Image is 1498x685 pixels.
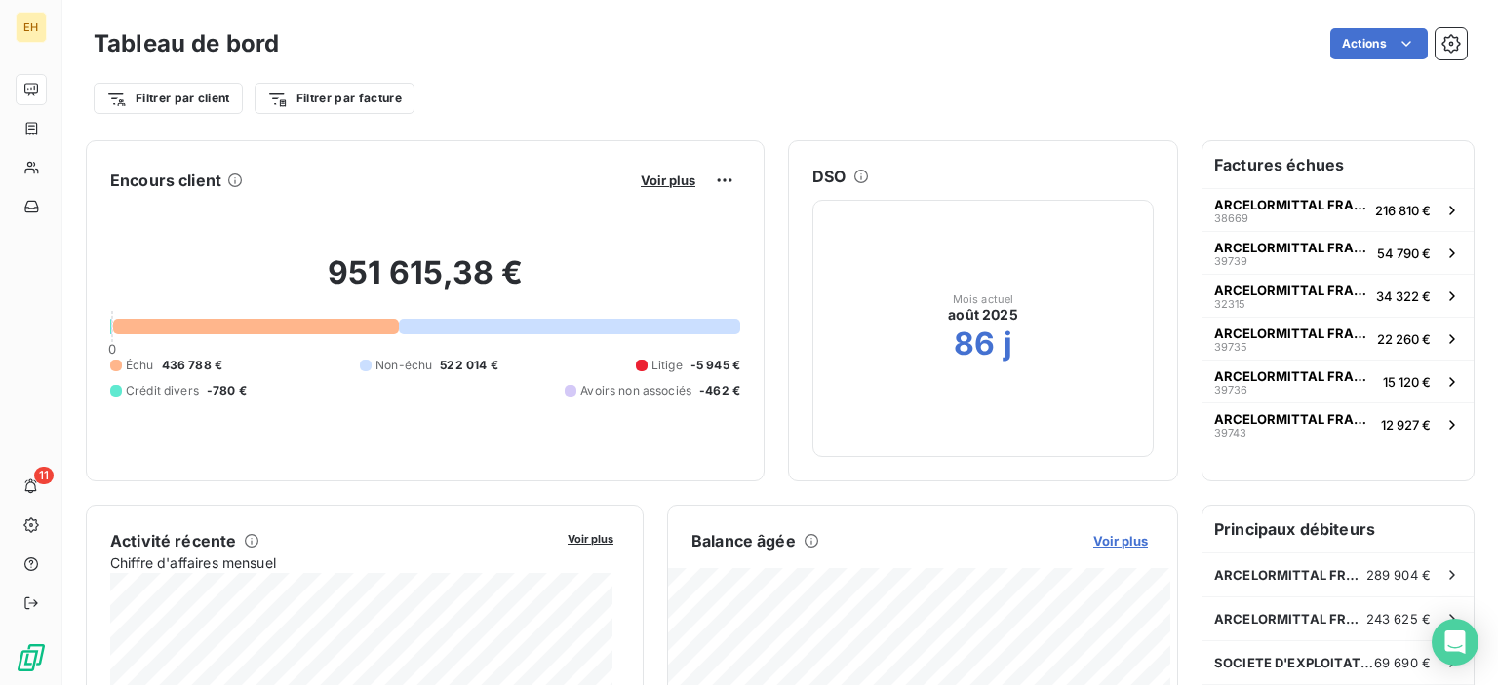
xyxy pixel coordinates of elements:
span: -780 € [207,382,247,400]
span: 39735 [1214,341,1247,353]
span: 216 810 € [1375,203,1431,218]
span: Mois actuel [953,293,1014,305]
span: 34 322 € [1376,288,1431,304]
span: 38669 [1214,212,1248,224]
span: ARCELORMITTAL FRANCE - Site de [GEOGRAPHIC_DATA] [1214,283,1368,298]
span: 39743 [1214,427,1246,438]
button: ARCELORMITTAL FRANCE - Site de [GEOGRAPHIC_DATA]3973615 120 € [1202,360,1474,402]
button: ARCELORMITTAL FRANCE - Site de Mardyck3973522 260 € [1202,317,1474,360]
span: 243 625 € [1366,611,1431,627]
span: ARCELORMITTAL FRANCE - Site de Mardyck [1214,611,1366,627]
button: Filtrer par client [94,83,243,114]
span: ARCELORMITTAL FRANCE - Site de [GEOGRAPHIC_DATA] [1214,368,1375,384]
span: -462 € [699,382,740,400]
button: Voir plus [1087,532,1154,550]
h3: Tableau de bord [94,26,279,61]
span: 436 788 € [162,357,222,374]
span: ARCELORMITTAL FRANCE - Site de Mardyck [1214,197,1367,212]
button: ARCELORMITTAL FRANCE - Site de Mardyck38669216 810 € [1202,188,1474,231]
span: 11 [34,467,54,484]
button: ARCELORMITTAL FRANCE - Site de [GEOGRAPHIC_DATA]3974312 927 € [1202,402,1474,445]
button: Actions [1330,28,1428,59]
h6: Principaux débiteurs [1202,506,1474,552]
h6: DSO [812,165,846,188]
h2: 951 615,38 € [110,253,740,312]
span: 289 904 € [1366,567,1431,583]
span: Crédit divers [126,382,199,400]
span: août 2025 [948,305,1017,324]
span: 522 014 € [440,357,497,374]
span: Non-échu [375,357,432,374]
span: 54 790 € [1377,246,1431,261]
span: ARCELORMITTAL FRANCE - Site de [GEOGRAPHIC_DATA] [1214,567,1366,583]
button: ARCELORMITTAL FRANCE - Site de [GEOGRAPHIC_DATA]3231534 322 € [1202,274,1474,317]
div: Open Intercom Messenger [1432,619,1478,666]
span: 69 690 € [1374,655,1431,670]
h2: j [1004,324,1012,363]
span: 12 927 € [1381,417,1431,433]
span: 39736 [1214,384,1247,396]
h6: Encours client [110,169,221,192]
span: -5 945 € [690,357,740,374]
span: ARCELORMITTAL FRANCE - Site de Mardyck [1214,325,1369,341]
button: Voir plus [635,171,701,189]
span: 22 260 € [1377,331,1431,347]
span: 32315 [1214,298,1245,310]
span: Voir plus [1093,533,1148,549]
span: Voir plus [568,532,613,546]
button: Filtrer par facture [255,83,414,114]
h2: 86 [954,324,995,363]
h6: Activité récente [110,529,236,552]
h6: Balance âgée [691,529,796,552]
button: Voir plus [562,529,619,547]
img: Logo LeanPay [16,642,47,673]
div: EH [16,12,47,43]
span: 39739 [1214,255,1247,267]
h6: Factures échues [1202,141,1474,188]
span: Échu [126,357,154,374]
button: ARCELORMITTAL FRANCE - Site de [GEOGRAPHIC_DATA]3973954 790 € [1202,231,1474,274]
span: ARCELORMITTAL FRANCE - Site de [GEOGRAPHIC_DATA] [1214,240,1369,255]
span: 0 [108,341,116,357]
span: ARCELORMITTAL FRANCE - Site de [GEOGRAPHIC_DATA] [1214,411,1373,427]
span: Litige [651,357,683,374]
span: Avoirs non associés [580,382,691,400]
span: 15 120 € [1383,374,1431,390]
span: Voir plus [641,172,695,188]
span: SOCIETE D'EXPLOITATION DES PORTS DU DETR [1214,655,1374,670]
span: Chiffre d'affaires mensuel [110,552,554,573]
